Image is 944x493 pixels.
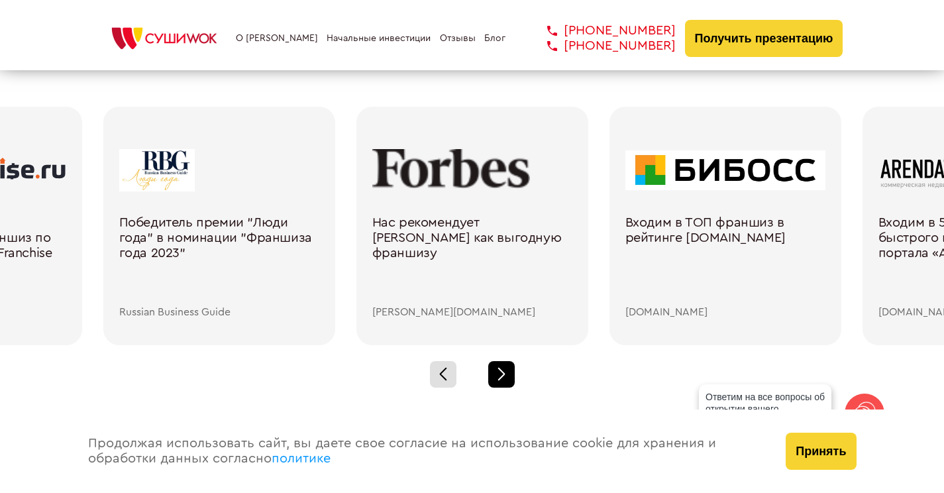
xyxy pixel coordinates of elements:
[527,38,676,54] a: [PHONE_NUMBER]
[625,215,825,307] div: Входим в ТОП франшиз в рейтинге [DOMAIN_NAME]
[236,33,318,44] a: О [PERSON_NAME]
[440,33,476,44] a: Отзывы
[272,452,331,465] a: политике
[327,33,431,44] a: Начальные инвестиции
[699,384,831,433] div: Ответим на все вопросы об открытии вашего [PERSON_NAME]!
[119,306,319,318] div: Russian Business Guide
[372,215,572,307] div: Нас рекомендует [PERSON_NAME] как выгодную франшизу
[625,306,825,318] div: [DOMAIN_NAME]
[685,20,843,57] button: Получить презентацию
[786,433,856,470] button: Принять
[527,23,676,38] a: [PHONE_NUMBER]
[372,306,572,318] div: [PERSON_NAME][DOMAIN_NAME]
[101,24,227,53] img: СУШИWOK
[75,410,773,493] div: Продолжая использовать сайт, вы даете свое согласие на использование cookie для хранения и обрабо...
[484,33,505,44] a: Блог
[119,215,319,307] div: Победитель премии "Люди года" в номинации "Франшиза года 2023"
